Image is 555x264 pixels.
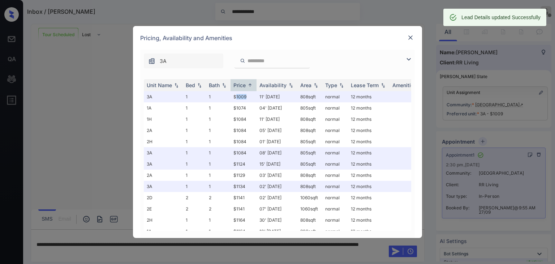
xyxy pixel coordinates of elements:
[144,214,183,226] td: 2H
[259,82,287,88] div: Availability
[240,58,245,64] img: icon-zuma
[325,82,337,88] div: Type
[297,181,322,192] td: 808 sqft
[257,214,297,226] td: 30' [DATE]
[206,192,231,203] td: 2
[257,226,297,237] td: 10' [DATE]
[322,181,348,192] td: normal
[144,91,183,102] td: 3A
[404,55,413,64] img: icon-zuma
[206,181,231,192] td: 1
[322,114,348,125] td: normal
[233,82,246,88] div: Price
[206,125,231,136] td: 1
[183,102,206,114] td: 1
[322,170,348,181] td: normal
[231,91,257,102] td: $1009
[144,170,183,181] td: 2A
[297,125,322,136] td: 808 sqft
[392,82,417,88] div: Amenities
[297,91,322,102] td: 808 sqft
[257,170,297,181] td: 03' [DATE]
[183,181,206,192] td: 1
[173,83,180,88] img: sorting
[183,136,206,147] td: 1
[206,102,231,114] td: 1
[348,136,390,147] td: 12 months
[351,82,379,88] div: Lease Term
[297,226,322,237] td: 808 sqft
[206,203,231,214] td: 2
[297,102,322,114] td: 805 sqft
[183,203,206,214] td: 2
[348,214,390,226] td: 12 months
[144,203,183,214] td: 2E
[206,158,231,170] td: 1
[206,226,231,237] td: 1
[461,11,541,24] div: Lead Details updated Successfully
[209,82,220,88] div: Bath
[231,203,257,214] td: $1141
[338,83,345,88] img: sorting
[183,91,206,102] td: 1
[297,192,322,203] td: 1060 sqft
[144,158,183,170] td: 3A
[147,82,172,88] div: Unit Name
[246,82,254,88] img: sorting
[407,34,414,41] img: close
[231,192,257,203] td: $1141
[231,102,257,114] td: $1074
[312,83,319,88] img: sorting
[206,114,231,125] td: 1
[257,125,297,136] td: 05' [DATE]
[144,226,183,237] td: 1A
[144,114,183,125] td: 1H
[231,226,257,237] td: $1164
[348,114,390,125] td: 12 months
[186,82,195,88] div: Bed
[379,83,387,88] img: sorting
[231,170,257,181] td: $1129
[206,147,231,158] td: 1
[148,58,155,65] img: icon-zuma
[183,125,206,136] td: 1
[257,136,297,147] td: 01' [DATE]
[231,125,257,136] td: $1084
[348,147,390,158] td: 12 months
[231,214,257,226] td: $1164
[348,102,390,114] td: 12 months
[183,158,206,170] td: 1
[231,181,257,192] td: $1134
[322,203,348,214] td: normal
[160,57,167,65] span: 3A
[257,192,297,203] td: 02' [DATE]
[300,82,311,88] div: Area
[257,181,297,192] td: 02' [DATE]
[183,192,206,203] td: 2
[297,170,322,181] td: 808 sqft
[322,192,348,203] td: normal
[322,125,348,136] td: normal
[206,214,231,226] td: 1
[297,158,322,170] td: 805 sqft
[297,147,322,158] td: 805 sqft
[257,203,297,214] td: 07' [DATE]
[133,26,422,50] div: Pricing, Availability and Amenities
[231,136,257,147] td: $1084
[220,83,228,88] img: sorting
[322,91,348,102] td: normal
[231,158,257,170] td: $1124
[144,181,183,192] td: 3A
[257,102,297,114] td: 04' [DATE]
[257,158,297,170] td: 15' [DATE]
[297,203,322,214] td: 1060 sqft
[322,214,348,226] td: normal
[144,125,183,136] td: 2A
[322,136,348,147] td: normal
[144,192,183,203] td: 2D
[297,214,322,226] td: 808 sqft
[348,170,390,181] td: 12 months
[231,114,257,125] td: $1084
[348,226,390,237] td: 12 months
[144,136,183,147] td: 2H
